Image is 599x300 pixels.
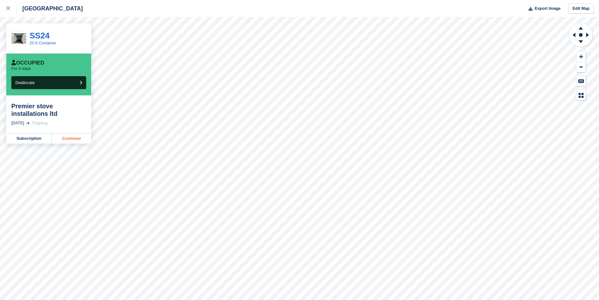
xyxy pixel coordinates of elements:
[11,66,31,71] p: For 4 days
[12,33,26,44] img: IMG_8840.jpg
[568,3,594,14] a: Edit Map
[30,31,50,40] a: SS24
[525,3,561,14] button: Export Image
[11,76,86,89] button: Deallocate
[11,102,86,117] div: Premier stove installations ltd
[11,60,44,66] div: Occupied
[15,80,35,85] span: Deallocate
[30,41,56,45] a: 20 ft Container
[26,122,30,124] img: arrow-right-light-icn-cde0832a797a2874e46488d9cf13f60e5c3a73dbe684e267c42b8395dfbc2abf.svg
[32,120,47,126] div: Ongoing
[6,133,52,144] a: Subscription
[576,52,586,62] button: Zoom In
[576,90,586,100] button: Map Legend
[52,133,91,144] a: Customer
[576,76,586,86] button: Keyboard Shortcuts
[17,5,83,12] div: [GEOGRAPHIC_DATA]
[11,120,24,126] div: [DATE]
[576,62,586,72] button: Zoom Out
[535,5,560,12] span: Export Image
